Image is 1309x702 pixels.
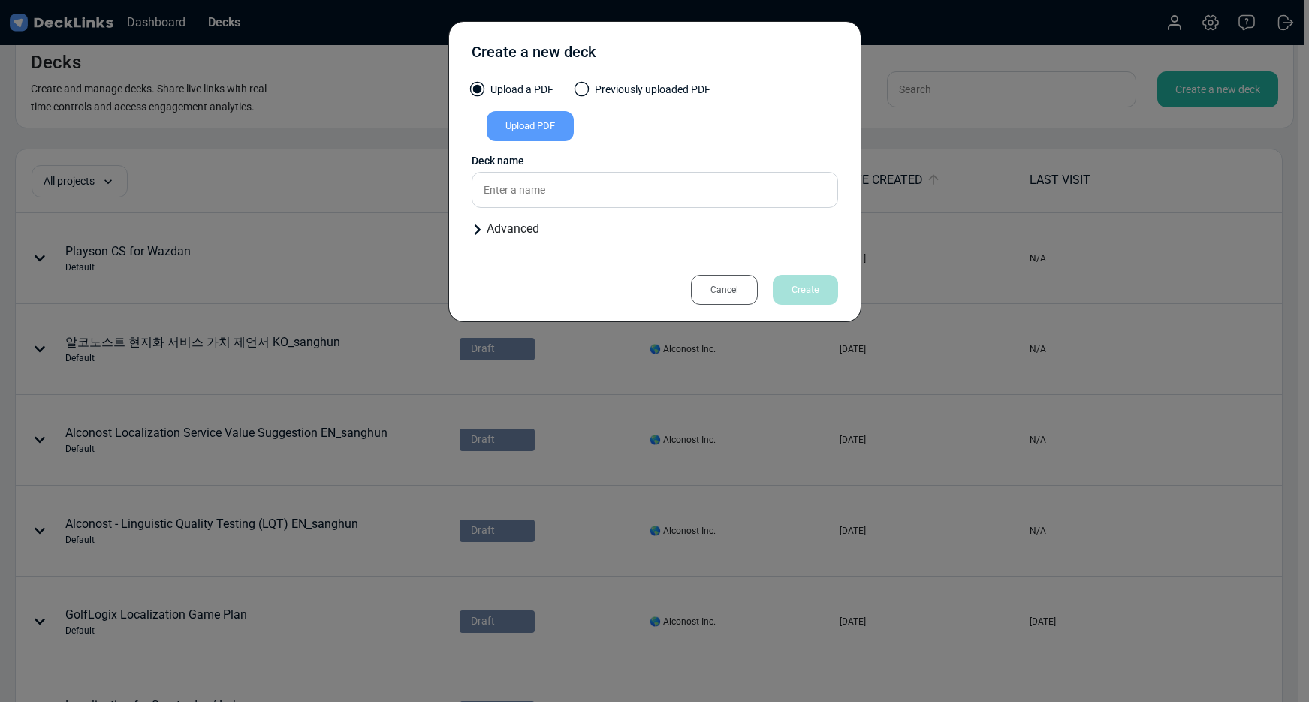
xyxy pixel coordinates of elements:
[487,111,574,141] div: Upload PDF
[472,41,596,71] div: Create a new deck
[472,153,838,169] div: Deck name
[472,82,553,105] label: Upload a PDF
[472,172,838,208] input: Enter a name
[576,82,710,105] label: Previously uploaded PDF
[472,220,838,238] div: Advanced
[691,275,758,305] div: Cancel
